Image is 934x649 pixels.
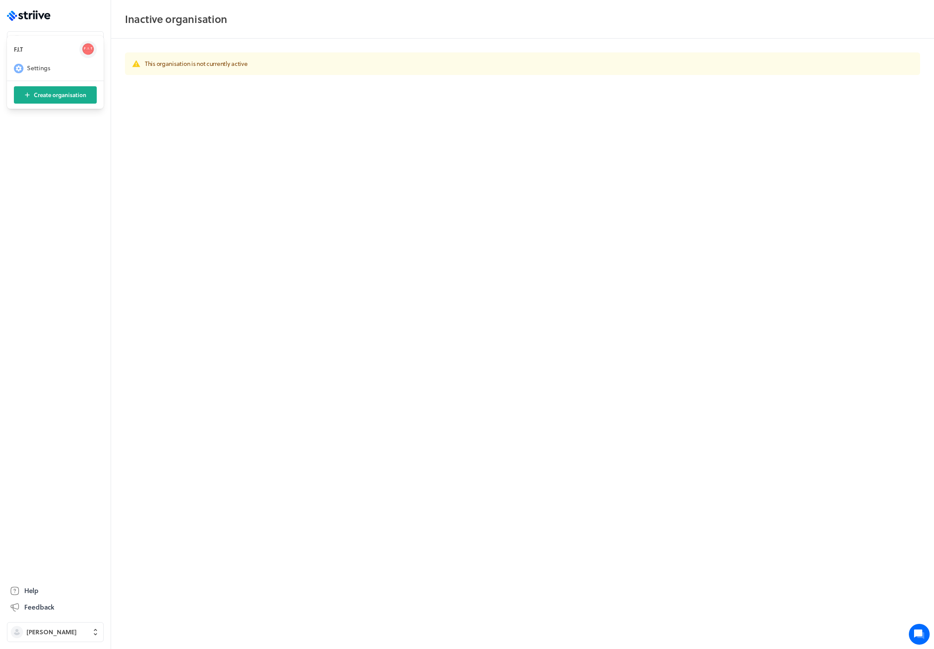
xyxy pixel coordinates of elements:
[14,86,97,104] button: Create organisation
[13,113,31,130] img: US
[13,131,160,143] div: Hi EmmaIs the client in question called [PERSON_NAME] by any chance?
[27,64,50,72] span: Settings
[13,143,160,150] div: [PERSON_NAME] •
[14,45,72,54] h3: F.I.T
[909,624,930,645] iframe: gist-messenger-bubble-iframe
[7,106,167,554] div: USHi EmmaIs the client in question called [PERSON_NAME] by any chance?[PERSON_NAME]•[DATE]
[13,149,33,156] span: [DATE]
[13,51,161,79] h2: We're here to help. Ask us anything!
[79,41,97,58] img: FIT with SamB Ltd
[10,62,100,75] button: Settings
[125,10,920,28] h2: Inactive organisation
[145,59,913,68] h3: This organisation is not currently active
[13,36,161,49] h1: Hi [PERSON_NAME]
[15,95,140,103] h2: Recent conversations
[34,91,86,99] span: Create organisation
[140,95,158,101] span: See all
